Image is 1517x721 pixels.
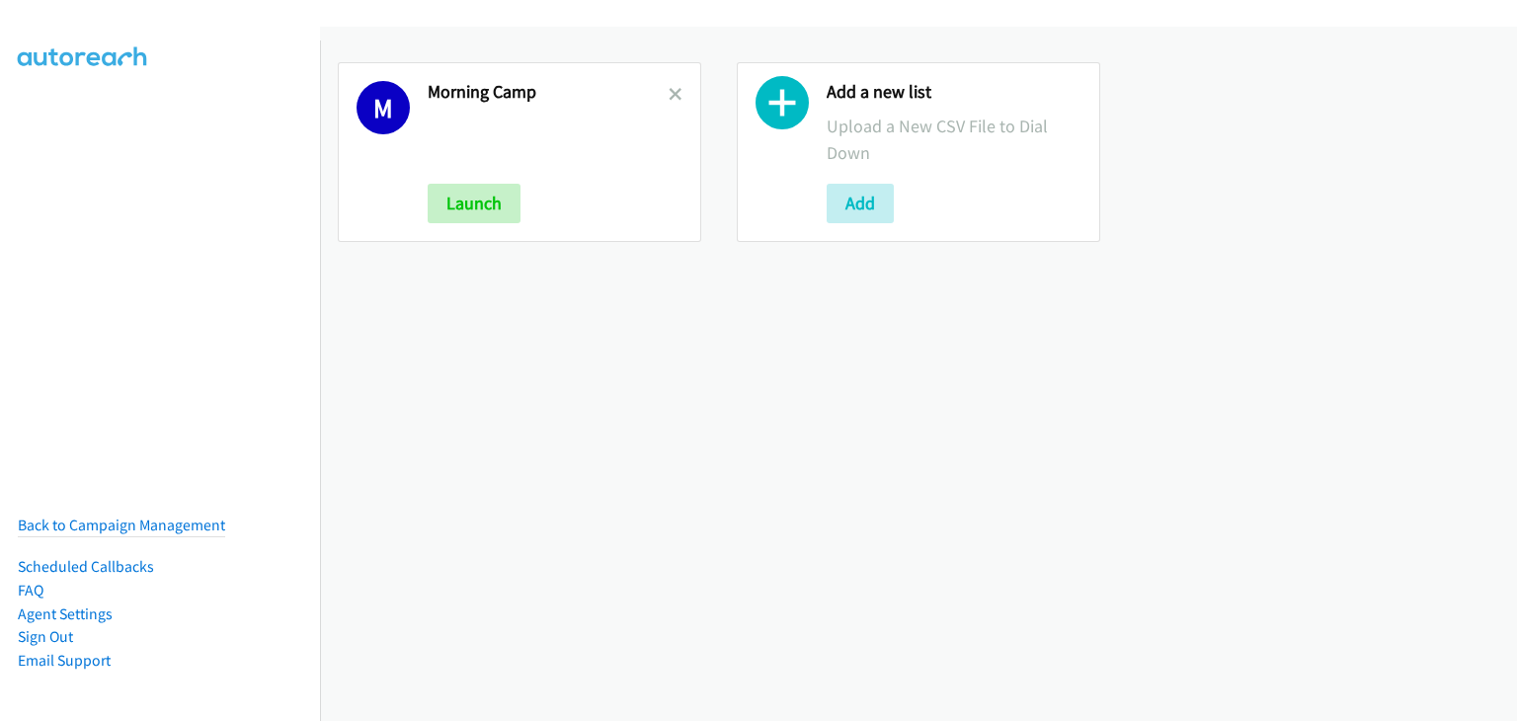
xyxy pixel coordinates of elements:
[827,113,1081,166] p: Upload a New CSV File to Dial Down
[18,651,111,670] a: Email Support
[18,604,113,623] a: Agent Settings
[18,581,43,600] a: FAQ
[18,516,225,534] a: Back to Campaign Management
[428,81,669,104] h2: Morning Camp
[357,81,410,134] h1: M
[827,184,894,223] button: Add
[18,557,154,576] a: Scheduled Callbacks
[18,627,73,646] a: Sign Out
[428,184,520,223] button: Launch
[827,81,1081,104] h2: Add a new list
